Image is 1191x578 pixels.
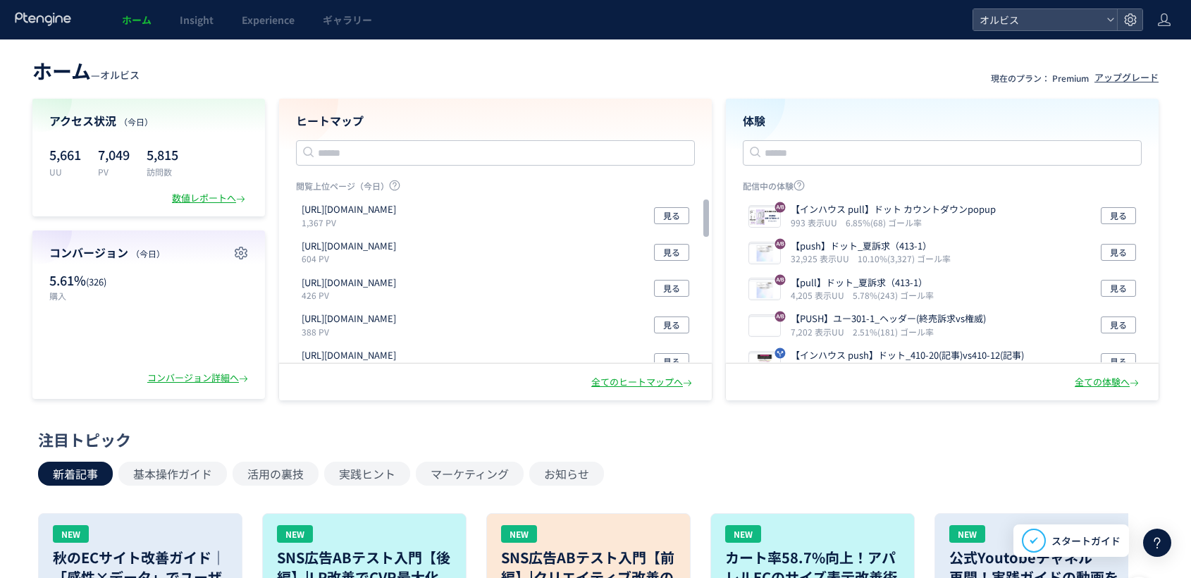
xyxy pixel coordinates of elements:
[654,353,689,370] button: 見る
[302,276,396,290] p: https://pr.orbis.co.jp/cosmetics/udot/413-2
[663,353,680,370] span: 見る
[725,525,761,543] div: NEW
[302,312,396,326] p: https://pr.orbis.co.jp/cosmetics/udot/410-12
[49,166,81,178] p: UU
[98,143,130,166] p: 7,049
[1094,71,1159,85] div: アップグレード
[122,13,152,27] span: ホーム
[302,216,402,228] p: 1,367 PV
[949,525,985,543] div: NEW
[118,462,227,486] button: 基本操作ガイド
[302,203,396,216] p: https://orbis.co.jp/order/thanks
[654,316,689,333] button: 見る
[119,116,153,128] span: （今日）
[529,462,604,486] button: お知らせ
[38,462,113,486] button: 新着記事
[49,143,81,166] p: 5,661
[32,56,140,85] div: —
[302,349,396,362] p: https://pr.orbis.co.jp/special/04
[32,56,91,85] span: ホーム
[663,244,680,261] span: 見る
[49,113,248,129] h4: アクセス状況
[591,376,695,389] div: 全てのヒートマップへ
[302,240,396,253] p: https://pr.orbis.co.jp/cosmetics/u/100
[1051,534,1121,548] span: スタートガイド
[663,316,680,333] span: 見る
[147,143,178,166] p: 5,815
[38,429,1146,450] div: 注目トピック
[302,362,402,374] p: 301 PV
[324,462,410,486] button: 実践ヒント
[277,525,313,543] div: NEW
[501,525,537,543] div: NEW
[172,192,248,205] div: 数値レポートへ
[654,207,689,224] button: 見る
[296,113,695,129] h4: ヒートマップ
[233,462,319,486] button: 活用の裏技
[100,68,140,82] span: オルビス
[49,290,142,302] p: 購入
[180,13,214,27] span: Insight
[147,371,251,385] div: コンバージョン詳細へ
[49,245,248,261] h4: コンバージョン
[302,289,402,301] p: 426 PV
[654,244,689,261] button: 見る
[296,180,695,197] p: 閲覧上位ページ（今日）
[53,525,89,543] div: NEW
[663,280,680,297] span: 見る
[86,275,106,288] span: (326)
[991,72,1089,84] p: 現在のプラン： Premium
[323,13,372,27] span: ギャラリー
[416,462,524,486] button: マーケティング
[302,326,402,338] p: 388 PV
[131,247,165,259] span: （今日）
[98,166,130,178] p: PV
[49,271,142,290] p: 5.61%
[242,13,295,27] span: Experience
[302,252,402,264] p: 604 PV
[654,280,689,297] button: 見る
[975,9,1101,30] span: オルビス
[663,207,680,224] span: 見る
[147,166,178,178] p: 訪問数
